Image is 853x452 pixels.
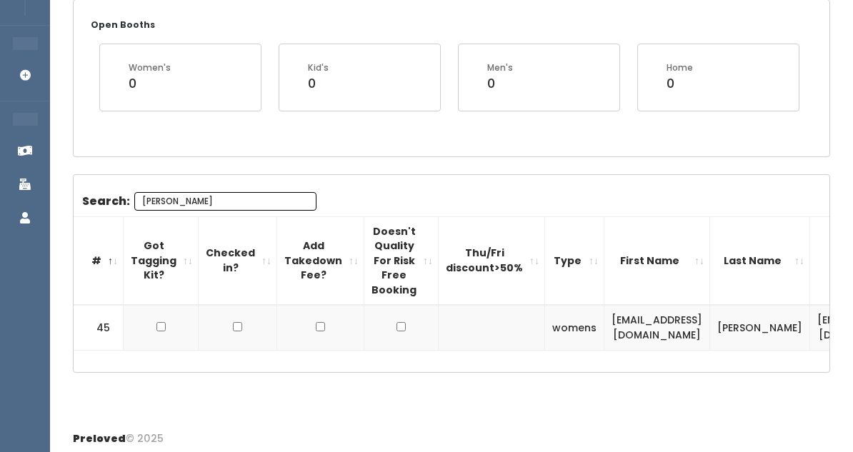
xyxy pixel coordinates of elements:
[439,216,545,305] th: Thu/Fri discount&gt;50%: activate to sort column ascending
[545,216,604,305] th: Type: activate to sort column ascending
[710,216,810,305] th: Last Name: activate to sort column ascending
[487,74,513,93] div: 0
[91,19,155,31] small: Open Booths
[74,305,124,350] td: 45
[710,305,810,350] td: [PERSON_NAME]
[199,216,277,305] th: Checked in?: activate to sort column ascending
[545,305,604,350] td: womens
[124,216,199,305] th: Got Tagging Kit?: activate to sort column ascending
[667,74,693,93] div: 0
[129,74,171,93] div: 0
[487,61,513,74] div: Men's
[277,216,364,305] th: Add Takedown Fee?: activate to sort column ascending
[134,192,316,211] input: Search:
[308,61,329,74] div: Kid's
[308,74,329,93] div: 0
[667,61,693,74] div: Home
[74,216,124,305] th: #: activate to sort column descending
[364,216,439,305] th: Doesn't Quality For Risk Free Booking : activate to sort column ascending
[604,305,710,350] td: [EMAIL_ADDRESS][DOMAIN_NAME]
[73,431,126,446] span: Preloved
[129,61,171,74] div: Women's
[73,420,164,446] div: © 2025
[82,192,316,211] label: Search:
[604,216,710,305] th: First Name: activate to sort column ascending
